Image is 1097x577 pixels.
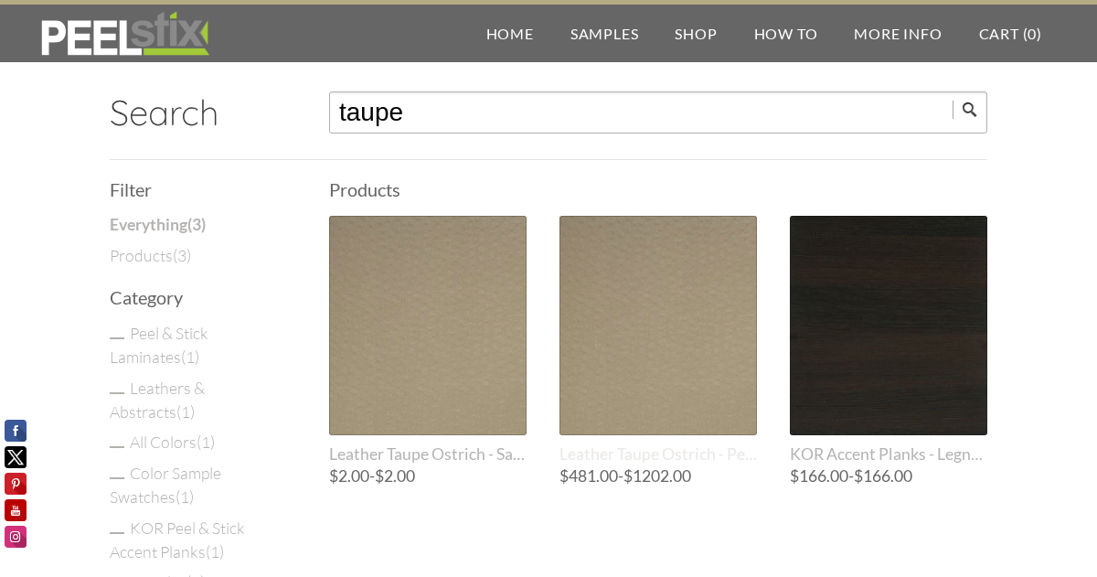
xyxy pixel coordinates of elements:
span: ( ) [176,486,194,507]
input: Submit [953,101,987,119]
span: ( ) [187,215,206,234]
input: Color Sample Swatches(1) [110,477,124,479]
a: Color Sample Swatches [110,463,221,507]
a: More Info [836,5,960,62]
span: $2.00 [375,466,415,486]
a: How To [736,5,836,62]
span: ( ) [176,401,195,422]
input: Peel & Stick Laminates(1) [110,337,124,339]
h3: Filter [110,180,285,198]
span: ( ) [197,432,215,452]
a: Samples [552,5,657,62]
span: 3 [177,245,186,265]
a: Products(3) [110,243,191,267]
span: 1 [186,347,195,367]
h3: Category [110,288,285,306]
span: $481.00 [559,466,618,486]
span: ( ) [181,347,199,367]
input: Leathers & Abstracts(1) [110,392,124,394]
a: Leather Taupe Ostrich - Sample [329,216,527,464]
span: ( ) [206,541,224,561]
span: KOR Accent Planks - Legno Wenge [790,444,987,464]
a: Leather Taupe Ostrich - Peel and Stick [559,216,757,464]
a: All Colors [130,432,215,452]
h2: Search [110,91,285,134]
span: Leather Taupe Ostrich - Sample [329,444,527,464]
span: Leather Taupe Ostrich - Peel and Stick [559,444,757,464]
span: $166.00 [790,466,848,486]
span: 1 [181,401,190,422]
input: KOR Peel & Stick Accent Planks(1) [110,532,124,534]
span: $2.00 [329,466,369,486]
span: $1202.00 [623,466,691,486]
span: 3 [192,215,201,234]
a: KOR Accent Planks - Legno Wenge [790,216,987,464]
a: Peel & Stick Laminates [110,323,208,367]
a: Everything(3) [110,213,206,237]
span: 1 [201,432,210,452]
span: 0 [1028,25,1037,42]
a: Cart (0) [961,5,1060,62]
img: REFACE SUPPLIES [37,11,213,57]
a: Home [468,5,552,62]
span: ( ) [173,245,191,265]
a: Leathers & Abstracts [110,378,205,422]
input: All Colors(1) [110,446,124,448]
h3: Products [329,180,987,198]
span: - [329,468,527,485]
span: $166.00 [854,466,912,486]
span: 1 [210,541,219,561]
span: - [790,468,987,485]
span: 1 [180,486,189,507]
a: KOR Peel & Stick Accent Planks [110,518,245,561]
a: Shop [656,5,735,62]
span: - [559,468,757,485]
